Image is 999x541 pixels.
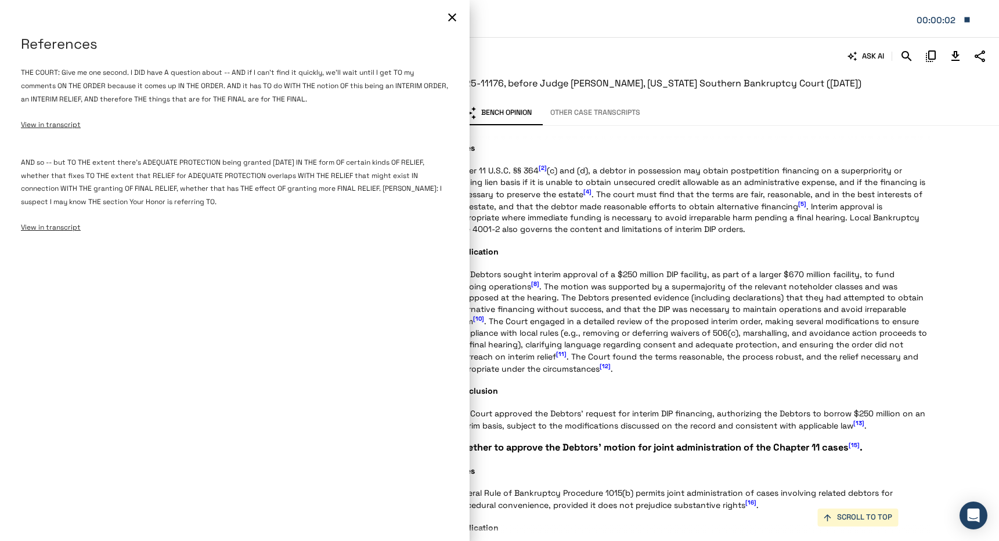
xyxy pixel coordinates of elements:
span: View in transcript [21,223,81,232]
span: AND so -- but TO THE extent there's ADEQUATE PROTECTION being granted [DATE] IN THE form OF certa... [21,158,442,207]
span: View in transcript [21,120,81,129]
div: Open Intercom Messenger [960,502,987,529]
span: THE COURT: Give me one second. I DID have A question about -- AND if I can't find it quickly, we'... [21,68,448,104]
h5: References [21,35,449,53]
